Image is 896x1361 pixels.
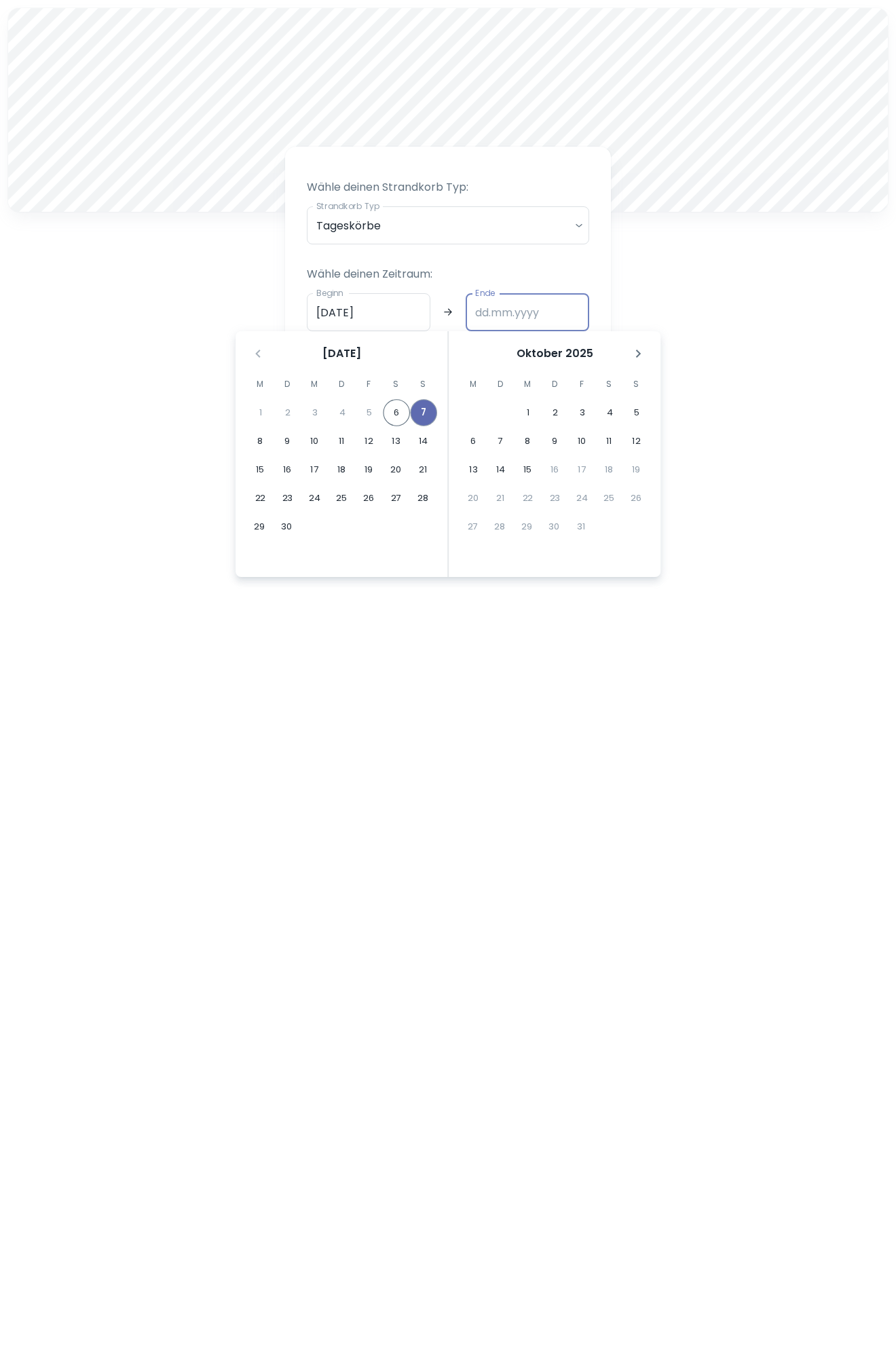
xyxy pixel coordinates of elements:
button: 12 [622,428,650,455]
button: 20 [382,456,409,483]
button: 11 [595,428,622,455]
p: Wähle deinen Zeitraum: [307,266,589,282]
span: [DATE] [322,346,361,362]
button: 27 [382,485,409,512]
button: 23 [274,485,301,512]
button: 15 [514,456,541,483]
button: 10 [301,428,328,455]
button: 6 [383,399,410,426]
button: 2 [542,399,569,426]
button: 30 [273,513,300,540]
button: 22 [246,485,274,512]
button: 9 [274,428,301,455]
button: 15 [246,456,274,483]
button: 29 [246,513,273,540]
button: 3 [569,399,596,426]
label: Strandkorb Typ [316,200,379,212]
div: Tageskörbe [307,206,589,244]
button: 24 [301,485,328,512]
button: 18 [328,456,355,483]
button: 10 [568,428,595,455]
span: Donnerstag [542,371,567,398]
button: 26 [355,485,382,512]
button: 9 [541,428,568,455]
input: dd.mm.yyyy [307,293,430,331]
button: 17 [301,456,328,483]
button: 13 [460,456,487,483]
span: Dienstag [488,371,512,398]
span: Donnerstag [329,371,354,398]
button: 7 [487,428,514,455]
input: dd.mm.yyyy [466,293,589,331]
span: Freitag [356,371,381,398]
button: 7 [410,399,437,426]
button: 19 [355,456,382,483]
button: 8 [246,428,274,455]
button: 12 [355,428,382,455]
button: 25 [328,485,355,512]
span: Samstag [597,371,621,398]
button: 6 [460,428,487,455]
button: 11 [328,428,355,455]
span: Freitag [570,371,594,398]
button: 1 [515,399,542,426]
button: 28 [409,485,436,512]
span: Montag [461,371,485,398]
button: 13 [382,428,409,455]
span: Dienstag [275,371,299,398]
button: 16 [274,456,301,483]
span: Mittwoch [302,371,326,398]
button: 5 [623,399,650,426]
button: 4 [596,399,623,426]
button: 14 [487,456,514,483]
button: Nächster Monat [627,342,650,365]
span: Sonntag [624,371,648,398]
button: 14 [409,428,436,455]
p: Wähle deinen Strandkorb Typ: [307,179,589,195]
span: Montag [248,371,272,398]
span: Oktober 2025 [517,346,593,362]
label: Beginn [316,287,343,299]
span: Samstag [384,371,408,398]
span: Mittwoch [515,371,540,398]
span: Sonntag [411,371,435,398]
button: 8 [514,428,541,455]
button: 21 [409,456,436,483]
label: Ende [475,287,495,299]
